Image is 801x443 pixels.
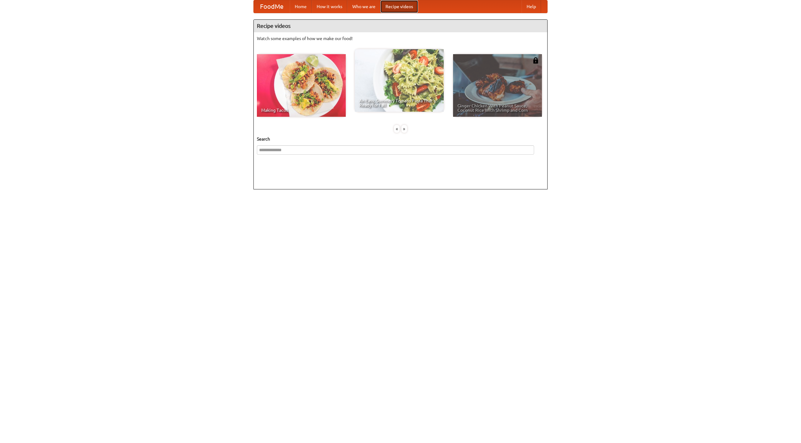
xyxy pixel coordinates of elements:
img: 483408.png [533,57,539,64]
h5: Search [257,136,544,142]
a: FoodMe [254,0,290,13]
a: Home [290,0,312,13]
a: Recipe videos [380,0,418,13]
a: An Easy, Summery Tomato Pasta That's Ready for Fall [355,49,444,112]
a: How it works [312,0,347,13]
div: « [394,125,400,133]
span: An Easy, Summery Tomato Pasta That's Ready for Fall [359,99,439,107]
a: Who we are [347,0,380,13]
a: Help [522,0,541,13]
p: Watch some examples of how we make our food! [257,35,544,42]
h4: Recipe videos [254,20,547,32]
a: Making Tacos [257,54,346,117]
span: Making Tacos [261,108,341,112]
div: » [401,125,407,133]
